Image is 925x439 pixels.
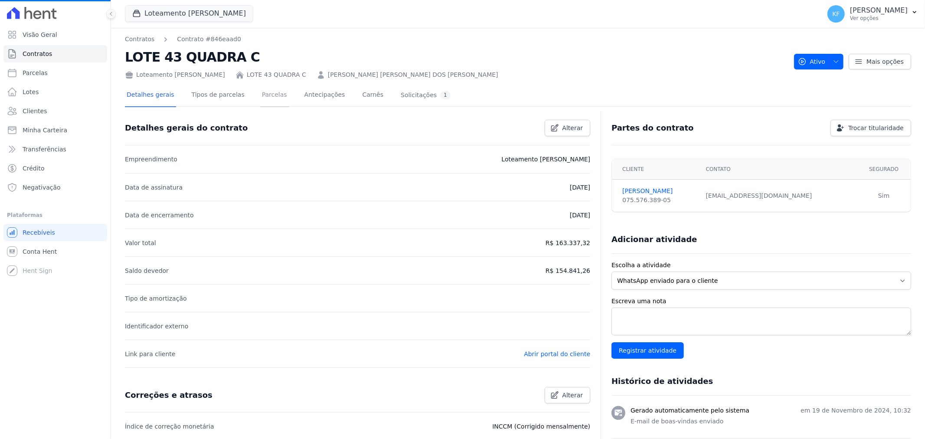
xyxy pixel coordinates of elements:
p: Link para cliente [125,349,175,359]
a: Solicitações1 [399,84,452,107]
p: Tipo de amortização [125,293,187,304]
h3: Histórico de atividades [611,376,713,387]
a: Parcelas [260,84,289,107]
h3: Detalhes gerais do contrato [125,123,248,133]
p: INCCM (Corrigido mensalmente) [492,421,590,432]
div: [EMAIL_ADDRESS][DOMAIN_NAME] [706,191,852,200]
span: Lotes [23,88,39,96]
span: Contratos [23,49,52,58]
a: Visão Geral [3,26,107,43]
h3: Gerado automaticamente pelo sistema [631,406,749,415]
p: [PERSON_NAME] [850,6,908,15]
p: Saldo devedor [125,265,169,276]
p: [DATE] [570,182,590,193]
a: Parcelas [3,64,107,82]
p: R$ 163.337,32 [546,238,590,248]
a: Trocar titularidade [830,120,911,136]
span: Recebíveis [23,228,55,237]
label: Escolha a atividade [611,261,911,270]
p: [DATE] [570,210,590,220]
a: [PERSON_NAME] [622,187,695,196]
a: Detalhes gerais [125,84,176,107]
span: Transferências [23,145,66,154]
span: Minha Carteira [23,126,67,134]
nav: Breadcrumb [125,35,241,44]
span: Mais opções [866,57,904,66]
a: Clientes [3,102,107,120]
div: Solicitações [401,91,451,99]
th: Segurado [857,159,911,180]
div: Plataformas [7,210,104,220]
label: Escreva uma nota [611,297,911,306]
a: Minha Carteira [3,121,107,139]
h3: Correções e atrasos [125,390,212,400]
span: Clientes [23,107,47,115]
a: Recebíveis [3,224,107,241]
p: em 19 de Novembro de 2024, 10:32 [801,406,911,415]
a: Contrato #846eaad0 [177,35,241,44]
a: Alterar [545,387,591,403]
span: Alterar [562,124,583,132]
p: Loteamento [PERSON_NAME] [501,154,590,164]
p: Valor total [125,238,156,248]
a: Abrir portal do cliente [524,351,590,357]
span: Trocar titularidade [848,124,904,132]
p: Ver opções [850,15,908,22]
span: Ativo [798,54,826,69]
a: Alterar [545,120,591,136]
a: Negativação [3,179,107,196]
a: Carnês [360,84,385,107]
a: Transferências [3,141,107,158]
p: E-mail de boas-vindas enviado [631,417,911,426]
div: 1 [440,91,451,99]
button: KF [PERSON_NAME] Ver opções [820,2,925,26]
span: Crédito [23,164,45,173]
td: Sim [857,180,911,212]
a: Crédito [3,160,107,177]
p: Empreendimento [125,154,177,164]
p: R$ 154.841,26 [546,265,590,276]
button: Loteamento [PERSON_NAME] [125,5,253,22]
a: Tipos de parcelas [190,84,246,107]
h2: LOTE 43 QUADRA C [125,47,787,67]
a: Lotes [3,83,107,101]
a: Contratos [3,45,107,62]
span: Visão Geral [23,30,57,39]
a: Contratos [125,35,154,44]
span: Negativação [23,183,61,192]
span: Alterar [562,391,583,400]
th: Contato [701,159,857,180]
div: Loteamento [PERSON_NAME] [125,70,225,79]
th: Cliente [612,159,700,180]
nav: Breadcrumb [125,35,787,44]
a: LOTE 43 QUADRA C [247,70,306,79]
span: Parcelas [23,69,48,77]
p: Data de assinatura [125,182,183,193]
input: Registrar atividade [611,342,684,359]
p: Data de encerramento [125,210,194,220]
a: Conta Hent [3,243,107,260]
span: Conta Hent [23,247,57,256]
a: [PERSON_NAME] [PERSON_NAME] DOS [PERSON_NAME] [328,70,498,79]
span: KF [832,11,840,17]
div: 075.576.389-05 [622,196,695,205]
p: Índice de correção monetária [125,421,214,432]
p: Identificador externo [125,321,188,331]
h3: Adicionar atividade [611,234,697,245]
a: Mais opções [849,54,911,69]
button: Ativo [794,54,844,69]
h3: Partes do contrato [611,123,694,133]
a: Antecipações [303,84,347,107]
